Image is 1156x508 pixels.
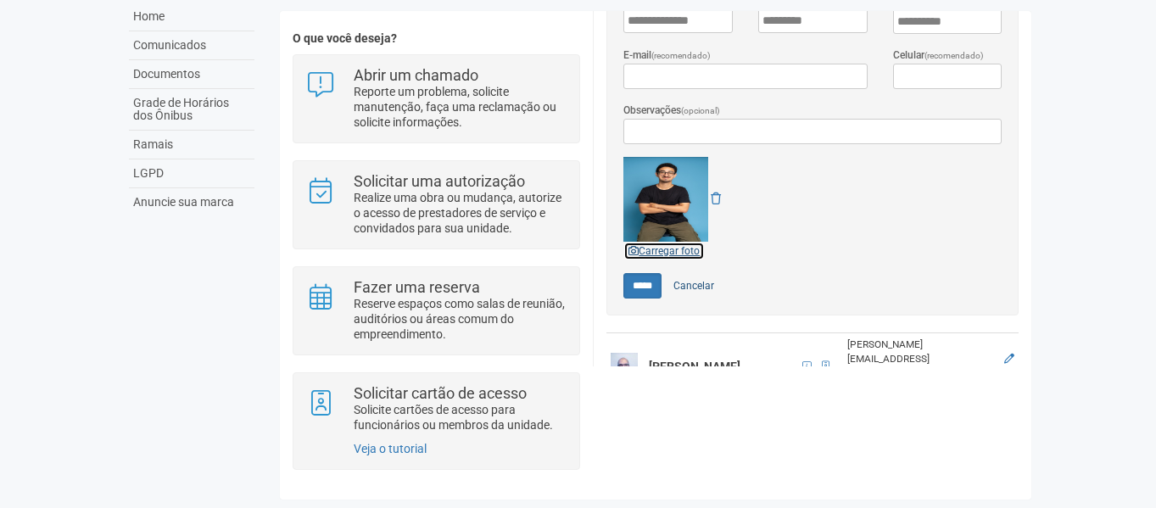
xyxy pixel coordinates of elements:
[306,174,567,236] a: Solicitar uma autorização Realize uma obra ou mudança, autorize o acesso de prestadores de serviç...
[354,66,478,84] strong: Abrir um chamado
[354,172,525,190] strong: Solicitar uma autorização
[623,157,708,242] img: GetFile
[649,360,740,373] strong: [PERSON_NAME]
[129,159,254,188] a: LGPD
[354,384,527,402] strong: Solicitar cartão de acesso
[129,3,254,31] a: Home
[623,47,711,64] label: E-mail
[129,31,254,60] a: Comunicados
[651,51,711,60] span: (recomendado)
[611,353,638,380] img: user.png
[129,89,254,131] a: Grade de Horários dos Ônibus
[354,278,480,296] strong: Fazer uma reserva
[623,242,705,260] a: Carregar foto
[354,190,567,236] p: Realize uma obra ou mudança, autorize o acesso de prestadores de serviço e convidados para sua un...
[924,51,984,60] span: (recomendado)
[306,386,567,433] a: Solicitar cartão de acesso Solicite cartões de acesso para funcionários ou membros da unidade.
[354,402,567,433] p: Solicite cartões de acesso para funcionários ou membros da unidade.
[354,296,567,342] p: Reserve espaços como salas de reunião, auditórios ou áreas comum do empreendimento.
[711,192,721,205] a: Remover
[1004,353,1014,365] a: Editar membro
[847,338,991,381] div: [PERSON_NAME][EMAIL_ADDRESS][DOMAIN_NAME]
[129,131,254,159] a: Ramais
[664,273,723,299] a: Cancelar
[306,68,567,130] a: Abrir um chamado Reporte um problema, solicite manutenção, faça uma reclamação ou solicite inform...
[893,47,984,64] label: Celular
[354,442,427,455] a: Veja o tutorial
[129,188,254,216] a: Anuncie sua marca
[681,106,720,115] span: (opcional)
[129,60,254,89] a: Documentos
[293,32,580,45] h4: O que você deseja?
[623,103,720,119] label: Observações
[306,280,567,342] a: Fazer uma reserva Reserve espaços como salas de reunião, auditórios ou áreas comum do empreendime...
[354,84,567,130] p: Reporte um problema, solicite manutenção, faça uma reclamação ou solicite informações.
